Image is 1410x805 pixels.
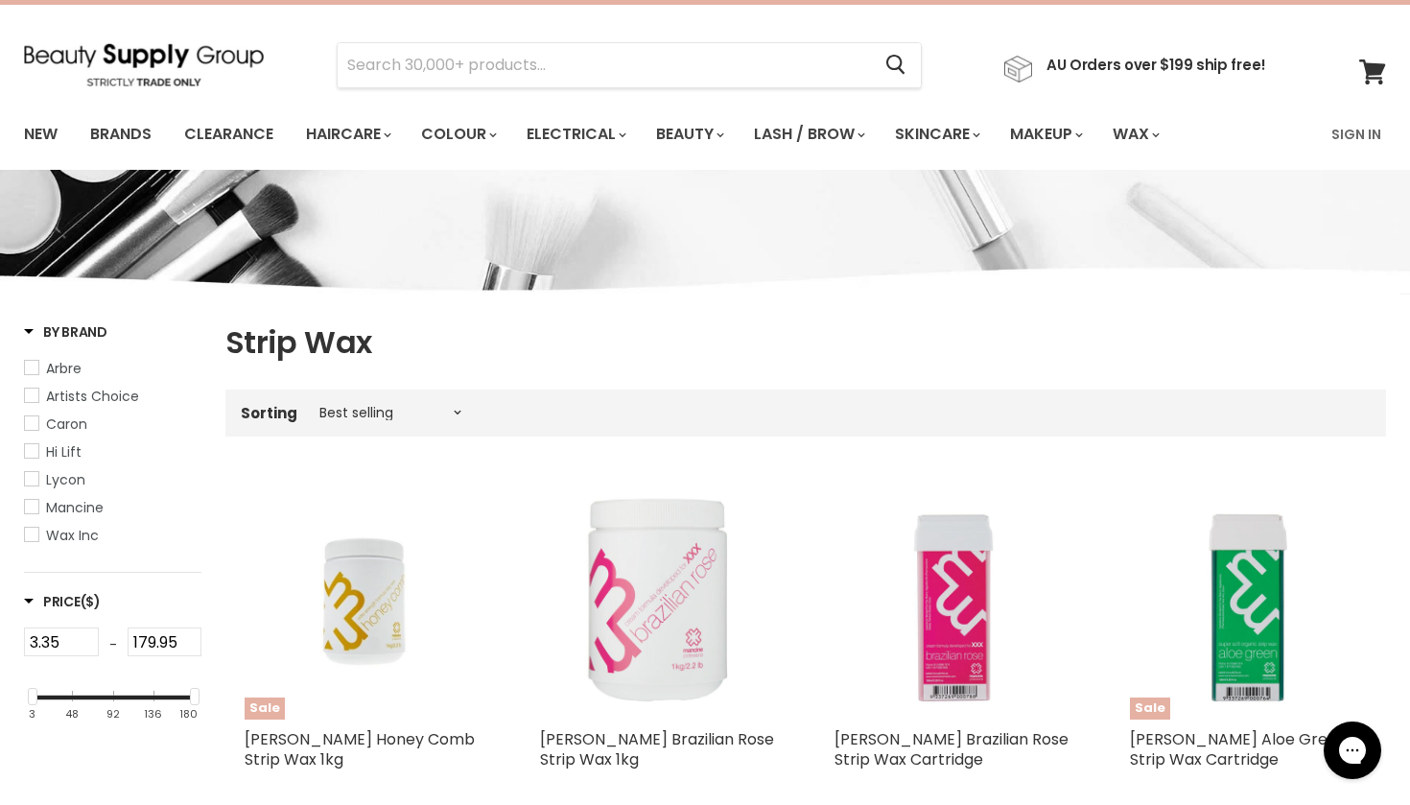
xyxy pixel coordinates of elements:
[834,483,1072,721] img: Mancine Brazilian Rose Strip Wax Cartridge
[337,42,922,88] form: Product
[740,114,877,154] a: Lash / Brow
[46,470,85,489] span: Lycon
[24,525,201,546] a: Wax Inc
[407,114,508,154] a: Colour
[29,708,35,721] div: 3
[1130,483,1368,721] img: Mancine Aloe Green Strip Wax Cartridge
[65,708,79,721] div: 48
[179,708,198,721] div: 180
[512,114,638,154] a: Electrical
[245,698,285,720] span: Sale
[1098,114,1171,154] a: Wax
[1314,715,1391,786] iframe: Gorgias live chat messenger
[870,43,921,87] button: Search
[46,526,99,545] span: Wax Inc
[292,114,403,154] a: Haircare
[24,497,201,518] a: Mancine
[10,114,72,154] a: New
[996,114,1094,154] a: Makeup
[10,107,1248,162] ul: Main menu
[128,627,202,656] input: Max Price
[540,483,778,721] img: Mancine Brazilian Rose Strip Wax 1kg
[1130,698,1170,720] span: Sale
[99,627,128,662] div: -
[24,627,99,656] input: Min Price
[76,114,166,154] a: Brands
[81,592,101,611] span: ($)
[24,592,101,611] span: Price
[1320,114,1393,154] a: Sign In
[285,483,442,721] img: Mancine Honey Comb Strip Wax 1kg
[144,708,162,721] div: 136
[834,728,1069,770] a: [PERSON_NAME] Brazilian Rose Strip Wax Cartridge
[881,114,992,154] a: Skincare
[245,728,475,770] a: [PERSON_NAME] Honey Comb Strip Wax 1kg
[24,469,201,490] a: Lycon
[338,43,870,87] input: Search
[540,728,774,770] a: [PERSON_NAME] Brazilian Rose Strip Wax 1kg
[1130,483,1368,721] a: Mancine Aloe Green Strip Wax CartridgeSale
[642,114,736,154] a: Beauty
[1130,728,1347,770] a: [PERSON_NAME] Aloe Green Strip Wax Cartridge
[46,498,104,517] span: Mancine
[106,708,120,721] div: 92
[170,114,288,154] a: Clearance
[24,592,101,611] h3: Price($)
[245,483,482,721] a: Mancine Honey Comb Strip Wax 1kgSale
